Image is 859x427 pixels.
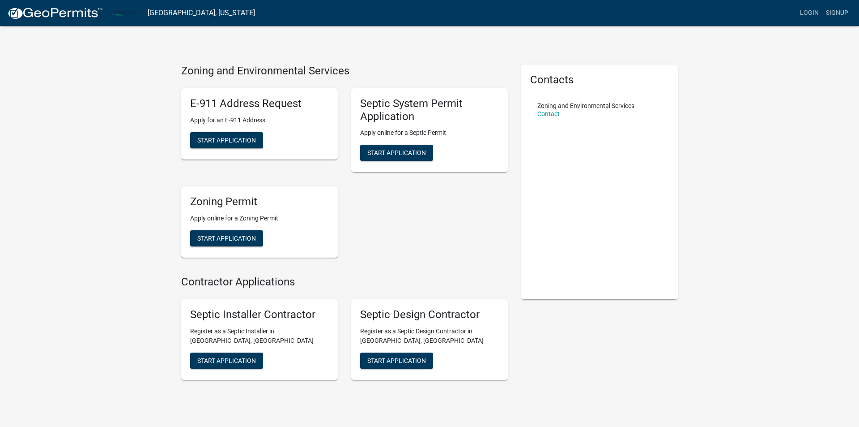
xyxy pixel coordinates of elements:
p: Zoning and Environmental Services [537,103,634,109]
span: Start Application [367,357,426,364]
img: Carlton County, Minnesota [110,7,140,19]
button: Start Application [190,132,263,148]
span: Start Application [197,357,256,364]
button: Start Application [360,145,433,161]
h4: Zoning and Environmental Services [181,65,508,78]
p: Apply online for a Zoning Permit [190,214,329,223]
span: Start Application [197,136,256,143]
h5: Contacts [530,73,669,86]
a: [GEOGRAPHIC_DATA], [US_STATE] [148,5,255,21]
h5: Septic Design Contractor [360,308,499,321]
p: Apply online for a Septic Permit [360,128,499,138]
p: Apply for an E-911 Address [190,116,329,125]
h4: Contractor Applications [181,276,508,289]
wm-workflow-list-section: Contractor Applications [181,276,508,387]
h5: Septic System Permit Application [360,97,499,123]
a: Login [796,4,822,22]
span: Start Application [367,149,426,156]
p: Register as a Septic Design Contractor in [GEOGRAPHIC_DATA], [GEOGRAPHIC_DATA] [360,327,499,345]
h5: Septic Installer Contractor [190,308,329,321]
p: Register as a Septic Installer in [GEOGRAPHIC_DATA], [GEOGRAPHIC_DATA] [190,327,329,345]
h5: Zoning Permit [190,195,329,208]
button: Start Application [360,353,433,369]
a: Contact [537,110,560,117]
button: Start Application [190,230,263,246]
span: Start Application [197,235,256,242]
button: Start Application [190,353,263,369]
h5: E-911 Address Request [190,97,329,110]
a: Signup [822,4,852,22]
